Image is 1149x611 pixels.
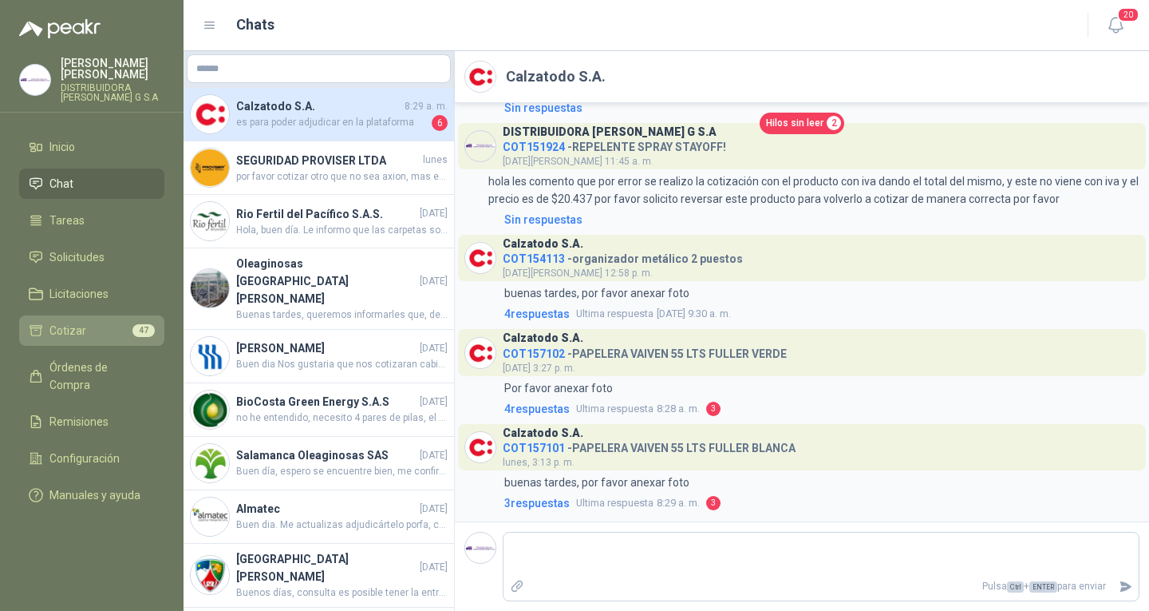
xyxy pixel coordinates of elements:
[465,243,496,273] img: Company Logo
[576,401,700,417] span: 8:28 a. m.
[19,132,164,162] a: Inicio
[503,438,796,453] h4: - PAPELERA VAIVEN 55 LTS FULLER BLANCA
[49,285,109,303] span: Licitaciones
[503,573,531,601] label: Adjuntar archivos
[420,206,448,221] span: [DATE]
[501,400,1139,418] a: 4respuestasUltima respuesta8:28 a. m.3
[19,169,164,199] a: Chat
[420,502,448,517] span: [DATE]
[465,533,496,563] img: Company Logo
[827,116,841,130] span: 2
[19,205,164,236] a: Tareas
[236,255,417,307] h4: Oleaginosas [GEOGRAPHIC_DATA][PERSON_NAME]
[503,334,583,343] h3: Calzatodo S.A.
[504,305,570,323] span: 4 respuesta s
[236,518,448,533] span: Buen dia. Me actualizas adjudicártelo porfa, con el mismo precio que estaba
[61,58,164,80] p: [PERSON_NAME] [PERSON_NAME]
[184,195,454,248] a: Company LogoRio Fertil del Pacífico S.A.S.[DATE]Hola, buen día. Le informo que las carpetas son p...
[236,205,417,223] h4: Rio Fertil del Pacífico S.A.S.
[19,480,164,510] a: Manuales y ayuda
[420,560,448,575] span: [DATE]
[504,99,582,117] div: Sin respuestas
[504,494,570,512] span: 3 respuesta s
[531,573,1113,601] p: Pulsa + para enviar
[488,173,1139,208] p: hola les comento que por error se realizo la cotización con el producto con iva dando el total de...
[501,99,1139,117] a: Sin respuestas
[503,363,575,374] span: [DATE] 3:27 p. m.
[503,141,565,153] span: COT151924
[184,141,454,195] a: Company LogoSEGURIDAD PROVISER LTDAlunespor favor cotizar otro que no sea axion, mas economico
[420,274,448,289] span: [DATE]
[236,500,417,518] h4: Almatec
[236,152,420,169] h4: SEGURIDAD PROVISER LTDA
[405,99,448,114] span: 8:29 a. m.
[420,341,448,356] span: [DATE]
[191,556,229,594] img: Company Logo
[504,379,613,397] p: Por favor anexar foto
[236,97,401,115] h4: Calzatodo S.A.
[503,347,565,360] span: COT157102
[504,211,582,228] div: Sin respuestas
[503,156,653,167] span: [DATE][PERSON_NAME] 11:45 a. m.
[503,457,574,468] span: lunes, 3:13 p. m.
[49,450,120,467] span: Configuración
[236,357,448,372] span: Buen dia Nos gustaria que nos cotizaran cabinas de sonido un poco mas grandes, microfono inalambr...
[19,279,164,309] a: Licitaciones
[184,490,454,544] a: Company LogoAlmatec[DATE]Buen dia. Me actualizas adjudicártelo porfa, con el mismo precio que estaba
[420,448,448,463] span: [DATE]
[503,248,743,264] h4: - organizador metálico 2 puestos
[503,268,653,279] span: [DATE][PERSON_NAME] 12:58 p. m.
[184,383,454,437] a: Company LogoBioCosta Green Energy S.A.S[DATE]no he entendido, necesito 4 pares de pilas, el par m...
[465,61,496,92] img: Company Logo
[184,330,454,383] a: Company Logo[PERSON_NAME][DATE]Buen dia Nos gustaria que nos cotizaran cabinas de sonido un poco ...
[236,169,448,184] span: por favor cotizar otro que no sea axion, mas economico
[576,401,653,417] span: Ultima respuesta
[1101,11,1130,40] button: 20
[503,128,717,137] h3: DISTRIBUIDORA [PERSON_NAME] G S.A
[49,322,86,339] span: Cotizar
[236,339,417,357] h4: [PERSON_NAME]
[503,137,726,152] h4: - REPELENTE SPRAY STAYOFF!
[191,391,229,429] img: Company Logo
[49,138,75,156] span: Inicio
[49,175,73,192] span: Chat
[465,432,496,462] img: Company Logo
[184,88,454,141] a: Company LogoCalzatodo S.A.8:29 a. m.es para poder adjudicar en la plataforma6
[506,65,606,88] h2: Calzatodo S.A.
[576,495,653,511] span: Ultima respuesta
[236,223,448,238] span: Hola, buen día. Le informo que las carpetas son plásticas, tanto las de tamaño oficio como las ta...
[19,352,164,400] a: Órdenes de Compra
[19,443,164,474] a: Configuración
[1029,581,1057,593] span: ENTER
[49,413,109,430] span: Remisiones
[236,393,417,411] h4: BioCosta Green Energy S.A.S
[49,212,85,229] span: Tareas
[503,343,787,359] h4: - PAPELERA VAIVEN 55 LTS FULLER VERDE
[236,411,448,426] span: no he entendido, necesito 4 pares de pilas, el par me cuesta 31.280+ iva ?
[501,494,1139,512] a: 3respuestasUltima respuesta8:29 a. m.3
[236,585,448,601] span: Buenos días, consulta es posible tener la entrega del producto antes de los 8 días?
[766,116,823,131] span: Hilos sin leer
[19,19,101,38] img: Logo peakr
[191,149,229,187] img: Company Logo
[503,240,583,248] h3: Calzatodo S.A.
[132,324,155,337] span: 47
[191,269,229,307] img: Company Logo
[61,83,164,102] p: DISTRIBUIDORA [PERSON_NAME] G S.A
[191,337,229,375] img: Company Logo
[503,429,583,438] h3: Calzatodo S.A.
[19,407,164,437] a: Remisiones
[576,306,731,322] span: [DATE] 9:30 a. m.
[236,464,448,479] span: Buen día, espero se encuentre bien, me confirma por favor la fecha de entrega
[504,474,689,491] p: buenas tardes, por favor anexar foto
[20,65,50,95] img: Company Logo
[1117,7,1139,22] span: 20
[503,442,565,454] span: COT157101
[191,498,229,536] img: Company Logo
[49,359,149,394] span: Órdenes de Compra
[49,486,140,504] span: Manuales y ayuda
[760,113,844,134] a: Hilos sin leer2
[501,211,1139,228] a: Sin respuestas
[706,496,721,510] span: 3
[191,444,229,482] img: Company Logo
